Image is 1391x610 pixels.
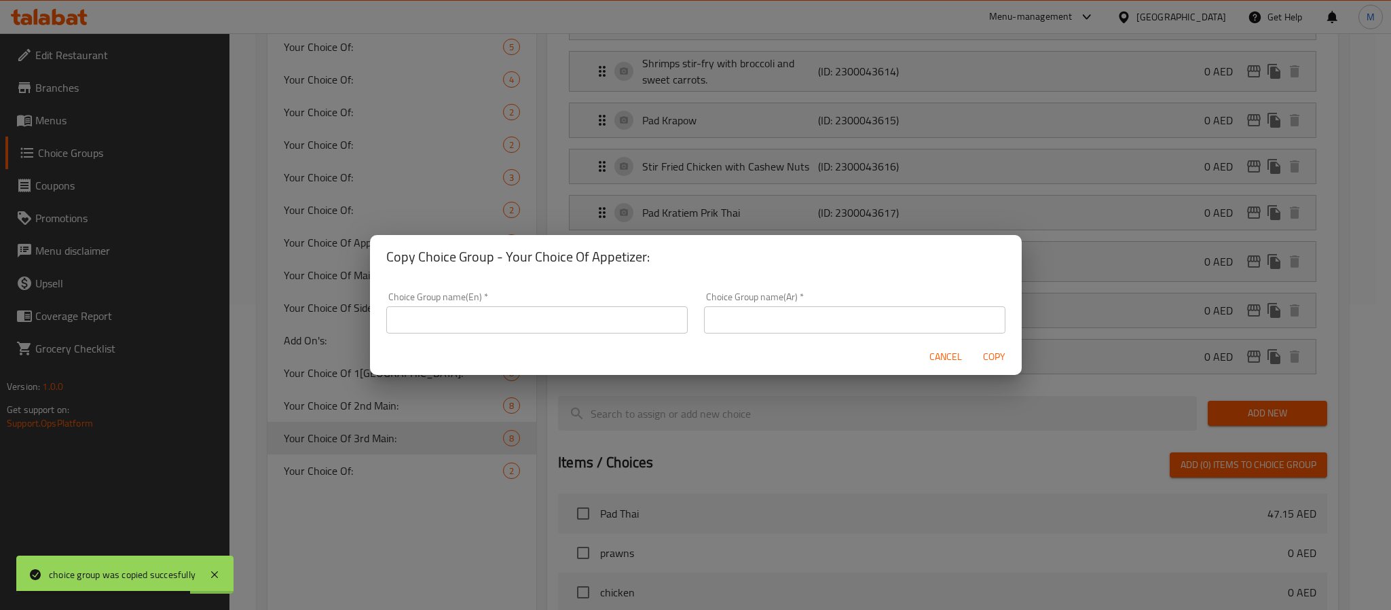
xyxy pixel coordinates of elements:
[973,344,1016,370] button: Copy
[49,567,196,582] div: choice group was copied succesfully
[924,344,967,370] button: Cancel
[386,246,1005,268] h2: Copy Choice Group - Your Choice Of Appetizer:
[386,306,688,334] input: Please enter Choice Group name(en)
[978,348,1011,365] span: Copy
[704,306,1005,334] input: Please enter Choice Group name(ar)
[929,348,962,365] span: Cancel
